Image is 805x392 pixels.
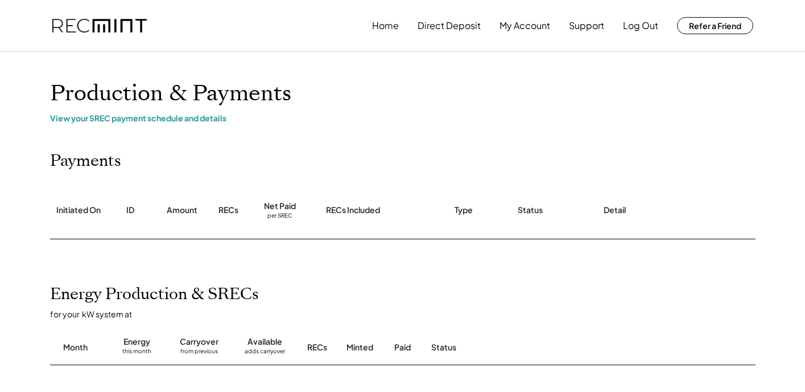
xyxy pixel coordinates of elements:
[50,152,121,171] h2: Payments
[123,336,150,348] div: Energy
[267,212,292,220] div: per SREC
[569,14,604,37] button: Support
[264,201,296,212] div: Net Paid
[63,342,88,353] div: Month
[50,285,259,304] h2: Energy Production & SRECs
[623,14,658,37] button: Log Out
[218,205,238,216] div: RECs
[455,205,473,216] div: Type
[50,80,756,107] h1: Production & Payments
[346,342,373,353] div: Minted
[180,348,218,359] div: from previous
[677,17,753,34] button: Refer a Friend
[167,205,197,216] div: Amount
[50,309,767,319] div: for your kW system at
[518,205,543,216] div: Status
[50,113,756,123] div: View your SREC payment schedule and details
[122,348,151,359] div: this month
[52,19,147,33] img: recmint-logotype%403x.png
[372,14,399,37] button: Home
[126,205,134,216] div: ID
[431,342,625,353] div: Status
[326,205,380,216] div: RECs Included
[418,14,481,37] button: Direct Deposit
[604,205,626,216] div: Detail
[394,342,411,353] div: Paid
[247,336,282,348] div: Available
[56,205,101,216] div: Initiated On
[245,348,285,359] div: adds carryover
[499,14,550,37] button: My Account
[307,342,327,353] div: RECs
[180,336,218,348] div: Carryover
